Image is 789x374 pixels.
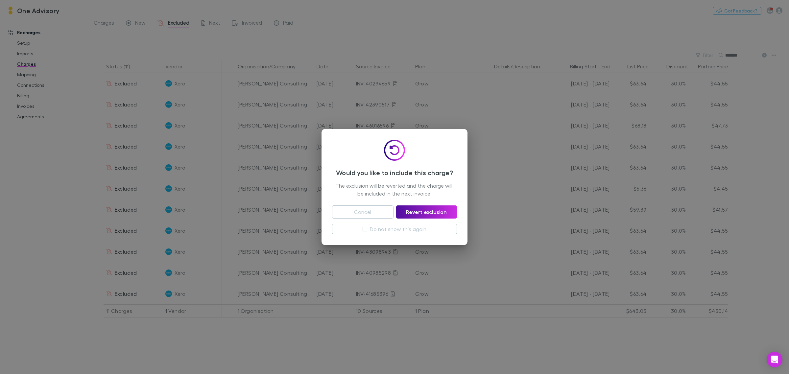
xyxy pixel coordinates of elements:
[332,205,394,219] button: Cancel
[384,140,405,161] img: Include icon
[332,224,457,234] button: Do not show this again
[767,352,782,367] div: Open Intercom Messenger
[370,225,426,233] label: Do not show this again
[332,169,457,176] h3: Would you like to include this charge?
[332,182,457,198] div: The exclusion will be reverted and the charge will be included in the next invoice.
[396,205,457,219] button: Revert exclusion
